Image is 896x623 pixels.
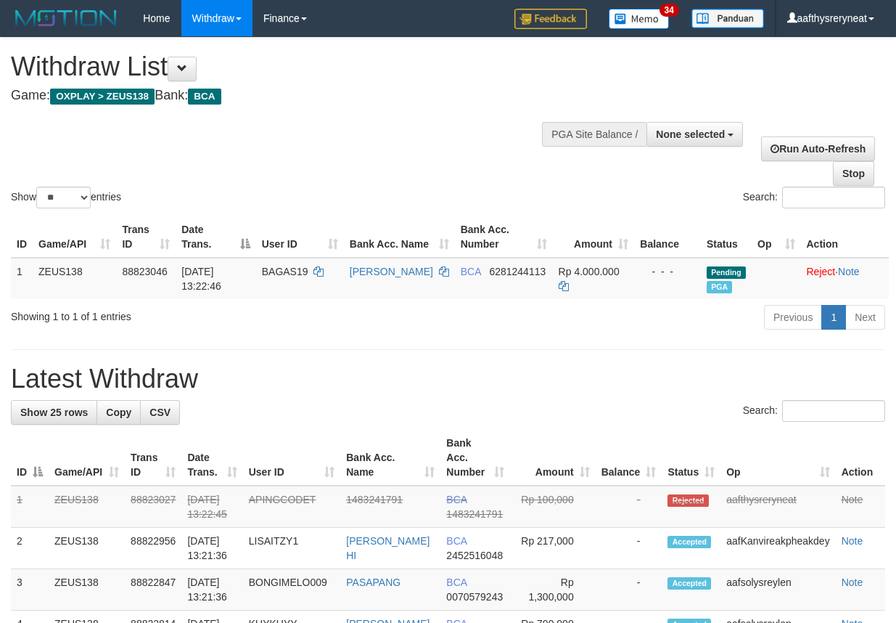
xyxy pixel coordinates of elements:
[446,577,467,588] span: BCA
[764,305,822,330] a: Previous
[510,528,596,569] td: Rp 217,000
[510,486,596,528] td: Rp 100,000
[542,122,646,147] div: PGA Site Balance /
[181,528,242,569] td: [DATE] 13:21:36
[559,266,620,277] span: Rp 4.000.000
[667,536,711,548] span: Accepted
[446,550,503,561] span: Copy 2452516048 to clipboard
[181,266,221,292] span: [DATE] 13:22:46
[720,430,835,486] th: Op: activate to sort column ascending
[243,430,341,486] th: User ID: activate to sort column ascending
[782,187,885,208] input: Search:
[455,216,553,258] th: Bank Acc. Number: activate to sort column ascending
[667,494,708,507] span: Rejected
[11,216,33,258] th: ID
[842,535,863,547] a: Note
[140,400,180,425] a: CSV
[845,305,885,330] a: Next
[256,216,344,258] th: User ID: activate to sort column ascending
[344,216,455,258] th: Bank Acc. Name: activate to sort column ascending
[176,216,255,258] th: Date Trans.: activate to sort column descending
[49,486,125,528] td: ZEUS138
[838,266,860,277] a: Note
[782,400,885,422] input: Search:
[11,7,121,29] img: MOTION_logo.png
[346,577,400,588] a: PASAPANG
[181,486,242,528] td: [DATE] 13:22:45
[11,365,885,394] h1: Latest Withdraw
[346,535,429,561] a: [PERSON_NAME] HI
[11,258,33,299] td: 1
[11,400,97,425] a: Show 25 rows
[446,535,467,547] span: BCA
[836,430,885,486] th: Action
[720,528,835,569] td: aafKanvireakpheakdey
[20,407,88,418] span: Show 25 rows
[49,528,125,569] td: ZEUS138
[801,216,889,258] th: Action
[634,216,701,258] th: Balance
[33,216,116,258] th: Game/API: activate to sort column ascending
[446,591,503,603] span: Copy 0070579243 to clipboard
[596,430,662,486] th: Balance: activate to sort column ascending
[842,494,863,505] a: Note
[510,430,596,486] th: Amount: activate to sort column ascending
[149,407,170,418] span: CSV
[640,264,695,279] div: - - -
[11,89,583,103] h4: Game: Bank:
[646,122,743,147] button: None selected
[667,577,711,590] span: Accepted
[807,266,836,277] a: Reject
[50,89,155,105] span: OXPLAY > ZEUS138
[514,9,587,29] img: Feedback.jpg
[11,486,49,528] td: 1
[11,304,363,324] div: Showing 1 to 1 of 1 entries
[49,430,125,486] th: Game/API: activate to sort column ascending
[340,430,440,486] th: Bank Acc. Name: activate to sort column ascending
[761,137,875,161] a: Run Auto-Refresh
[243,486,341,528] td: APINGCODET
[106,407,131,418] span: Copy
[720,486,835,528] td: aafthysreryneat
[743,400,885,422] label: Search:
[446,494,467,505] span: BCA
[243,569,341,611] td: BONGIMELO009
[701,216,752,258] th: Status
[609,9,670,29] img: Button%20Memo.svg
[461,266,481,277] span: BCA
[596,528,662,569] td: -
[659,4,679,17] span: 34
[350,266,433,277] a: [PERSON_NAME]
[11,187,121,208] label: Show entries
[262,266,308,277] span: BAGAS19
[116,216,176,258] th: Trans ID: activate to sort column ascending
[752,216,801,258] th: Op: activate to sort column ascending
[33,258,116,299] td: ZEUS138
[707,266,746,279] span: Pending
[125,528,181,569] td: 88822956
[842,577,863,588] a: Note
[510,569,596,611] td: Rp 1,300,000
[49,569,125,611] td: ZEUS138
[553,216,634,258] th: Amount: activate to sort column ascending
[691,9,764,28] img: panduan.png
[596,569,662,611] td: -
[96,400,141,425] a: Copy
[489,266,546,277] span: Copy 6281244113 to clipboard
[662,430,720,486] th: Status: activate to sort column ascending
[720,569,835,611] td: aafsolysreylen
[440,430,510,486] th: Bank Acc. Number: activate to sort column ascending
[243,528,341,569] td: LISAITZY1
[656,129,725,140] span: None selected
[833,161,874,186] a: Stop
[181,569,242,611] td: [DATE] 13:21:36
[11,52,583,81] h1: Withdraw List
[801,258,889,299] td: ·
[125,486,181,528] td: 88823027
[125,430,181,486] th: Trans ID: activate to sort column ascending
[188,89,221,105] span: BCA
[707,281,732,293] span: Marked by aafsolysreylen
[122,266,167,277] span: 88823046
[821,305,846,330] a: 1
[36,187,91,208] select: Showentries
